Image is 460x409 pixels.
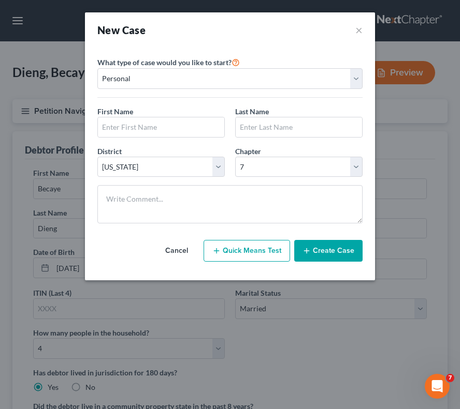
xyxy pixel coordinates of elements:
input: Enter Last Name [236,117,362,137]
span: District [97,147,122,156]
span: Chapter [235,147,261,156]
span: 7 [446,374,454,382]
label: What type of case would you like to start? [97,56,240,68]
span: Last Name [235,107,269,116]
span: First Name [97,107,133,116]
iframe: Intercom live chat [425,374,450,399]
input: Enter First Name [98,117,224,137]
button: × [355,23,363,37]
button: Cancel [154,240,199,261]
strong: New Case [97,24,146,36]
button: Create Case [294,240,363,262]
button: Quick Means Test [204,240,290,262]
